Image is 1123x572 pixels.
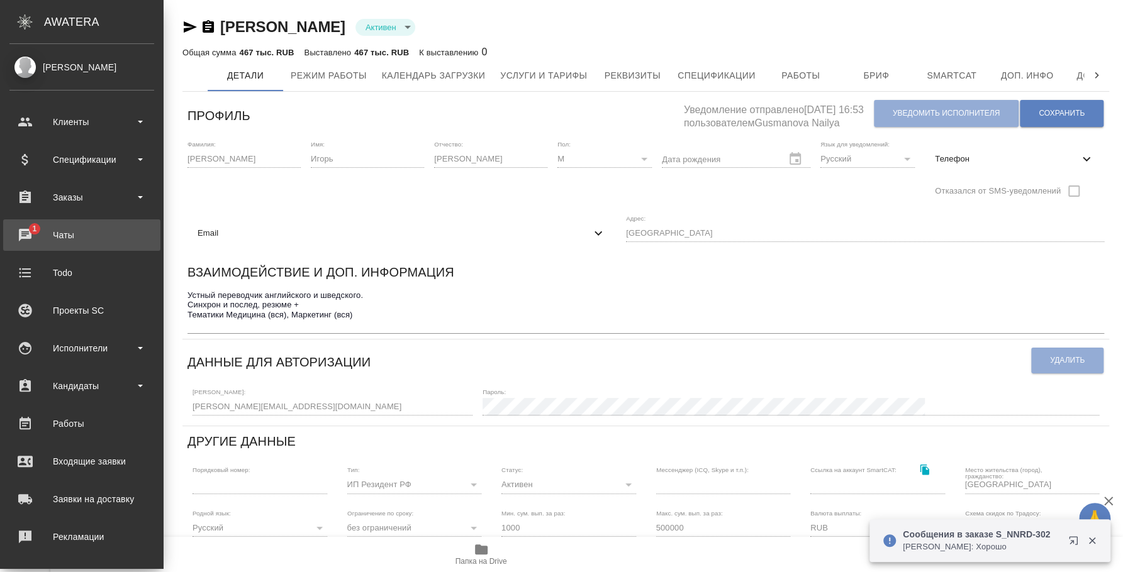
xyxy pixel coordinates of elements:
div: М [557,150,652,168]
span: Услуги и тарифы [500,68,587,84]
a: Проекты SC [3,295,160,326]
h6: Профиль [187,106,250,126]
label: Ограничение по сроку: [347,510,413,516]
span: Smartcat [922,68,982,84]
span: Email [198,227,591,239]
span: Детали [215,68,276,84]
span: 🙏 [1084,505,1105,532]
button: Сохранить [1020,100,1103,127]
button: Скопировать ссылку [201,19,216,35]
div: Заявки на доставку [9,490,154,509]
div: Входящие заявки [9,452,154,471]
div: Email [187,219,616,247]
div: Активен [355,19,415,36]
a: Входящие заявки [3,446,160,477]
h5: Уведомление отправлено [DATE] 16:53 пользователем Gusmanova Nailya [684,97,873,130]
h6: Взаимодействие и доп. информация [187,262,454,282]
div: Todo [9,263,154,282]
label: Мин. сум. вып. за раз: [501,510,566,516]
a: 1Чаты [3,219,160,251]
label: Статус: [501,467,523,473]
div: Клиенты [9,113,154,131]
div: 0 [419,45,487,60]
label: Мессенджер (ICQ, Skype и т.п.): [656,467,749,473]
span: Папка на Drive [455,557,507,566]
div: без ограничений [347,519,482,537]
label: [PERSON_NAME]: [193,388,245,395]
span: 1 [25,223,44,235]
a: Рекламации [3,521,160,553]
div: Активен [501,476,636,493]
p: Выставлено [304,48,355,57]
label: Тип: [347,467,359,473]
a: Работы [3,408,160,439]
label: Язык для уведомлений: [820,141,890,147]
div: Русский [820,150,915,168]
label: Порядковый номер: [193,467,250,473]
a: Todo [3,257,160,289]
button: Скопировать ссылку [912,456,938,482]
h6: Другие данные [187,431,296,451]
a: Заявки на доставку [3,483,160,515]
div: Проекты SC [9,301,154,320]
span: Календарь загрузки [382,68,486,84]
div: Исполнители [9,339,154,358]
label: Пароль: [483,388,506,395]
span: Сохранить [1039,108,1085,119]
span: Спецификации [678,68,755,84]
div: [PERSON_NAME] [9,60,154,74]
p: Общая сумма [182,48,239,57]
p: К выставлению [419,48,481,57]
button: Активен [362,22,400,33]
h6: Данные для авторизации [187,352,371,372]
div: Рекламации [9,527,154,546]
button: Папка на Drive [428,537,534,572]
label: Имя: [311,141,325,147]
div: ИП Резидент РФ [347,476,482,493]
label: Фамилия: [187,141,216,147]
label: Ссылка на аккаунт SmartCAT: [810,467,897,473]
div: AWATERA [44,9,164,35]
div: Телефон [925,145,1104,173]
span: Бриф [846,68,907,84]
button: Открыть в новой вкладке [1061,528,1091,558]
p: 467 тыс. RUB [354,48,409,57]
span: Режим работы [291,68,367,84]
div: Спецификации [9,150,154,169]
label: Схема скидок по Традосу: [965,510,1041,516]
p: [PERSON_NAME]: Хорошо [903,541,1060,553]
label: Макс. сум. вып. за раз: [656,510,723,516]
p: 467 тыс. RUB [239,48,294,57]
p: Сообщения в заказе S_NNRD-302 [903,528,1060,541]
span: Доп. инфо [997,68,1058,84]
span: Реквизиты [602,68,662,84]
div: Работы [9,414,154,433]
span: Работы [771,68,831,84]
label: Адрес: [626,215,645,221]
div: Заказы [9,188,154,207]
a: [PERSON_NAME] [220,18,345,35]
span: Отказался от SMS-уведомлений [935,185,1061,197]
div: Русский [193,519,327,537]
label: Место жительства (город), гражданство: [965,467,1066,480]
button: 🙏 [1079,503,1110,534]
label: Родной язык: [193,510,231,516]
div: Чаты [9,226,154,245]
div: Кандидаты [9,377,154,395]
label: Валюта выплаты: [810,510,861,516]
div: RUB [810,519,945,537]
textarea: Устный переводчик английского и шведского. Синхрон и послед, резюме + Тематики Медицина (вся), Ма... [187,290,1104,329]
label: Отчество: [434,141,463,147]
button: Закрыть [1079,535,1105,546]
label: Пол: [557,141,571,147]
span: Телефон [935,153,1079,165]
button: Скопировать ссылку для ЯМессенджера [182,19,198,35]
